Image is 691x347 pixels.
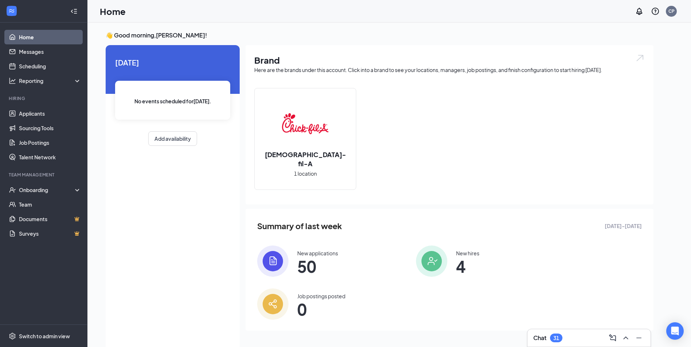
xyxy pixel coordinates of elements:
svg: ChevronUp [621,334,630,342]
img: icon [416,246,447,277]
div: Hiring [9,95,80,101]
svg: Settings [9,332,16,340]
svg: Collapse [70,8,78,15]
a: SurveysCrown [19,226,81,241]
a: Team [19,197,81,212]
h3: 👋 Good morning, [PERSON_NAME] ! [106,31,653,39]
a: Sourcing Tools [19,121,81,135]
img: icon [257,246,288,277]
a: Home [19,30,81,44]
div: Onboarding [19,186,75,194]
h2: [DEMOGRAPHIC_DATA]-fil-A [255,150,356,168]
span: 4 [456,260,479,273]
a: Talent Network [19,150,81,164]
a: Scheduling [19,59,81,73]
div: New applications [297,250,338,257]
button: ComposeMessage [607,332,619,344]
svg: Notifications [635,7,644,16]
div: Job postings posted [297,292,345,300]
span: [DATE] [115,57,230,68]
svg: WorkstreamLogo [8,7,15,15]
button: Minimize [633,332,645,344]
h1: Brand [254,54,645,66]
span: [DATE] - [DATE] [605,222,642,230]
svg: UserCheck [9,186,16,194]
a: DocumentsCrown [19,212,81,226]
h3: Chat [533,334,546,342]
svg: QuestionInfo [651,7,660,16]
svg: Analysis [9,77,16,84]
button: Add availability [148,131,197,146]
div: 31 [553,335,559,341]
span: 0 [297,303,345,316]
span: Summary of last week [257,220,342,232]
div: Here are the brands under this account. Click into a brand to see your locations, managers, job p... [254,66,645,73]
span: 1 location [294,169,317,178]
img: open.6027fd2a22e1237b5b06.svg [635,54,645,62]
div: Reporting [19,77,82,84]
h1: Home [100,5,126,17]
div: Switch to admin view [19,332,70,340]
svg: Minimize [635,334,643,342]
div: CP [668,8,675,14]
svg: ComposeMessage [608,334,617,342]
div: Open Intercom Messenger [666,322,684,340]
span: 50 [297,260,338,273]
img: icon [257,288,288,320]
a: Messages [19,44,81,59]
a: Applicants [19,106,81,121]
div: New hires [456,250,479,257]
div: Team Management [9,172,80,178]
img: Chick-fil-A [282,100,329,147]
span: No events scheduled for [DATE] . [134,97,211,105]
a: Job Postings [19,135,81,150]
button: ChevronUp [620,332,632,344]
